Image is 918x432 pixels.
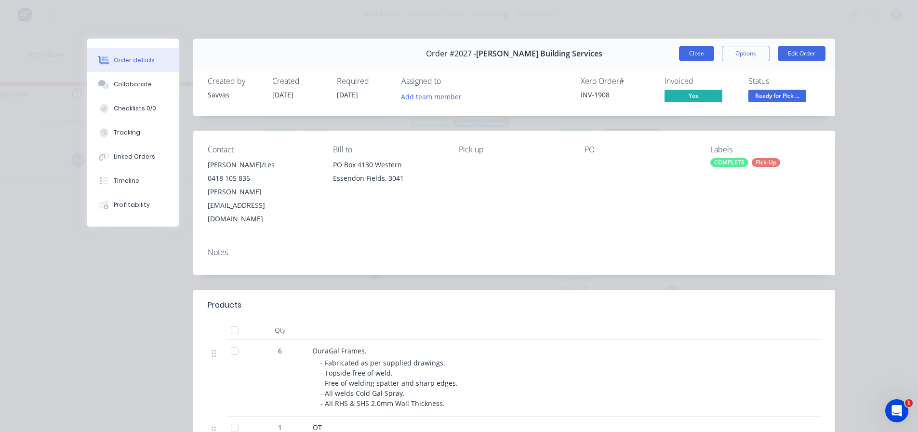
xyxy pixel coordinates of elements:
[208,90,261,100] div: Savvas
[208,158,318,172] div: [PERSON_NAME]/Les
[87,169,179,193] button: Timeline
[665,90,722,102] span: Yes
[333,145,443,154] div: Bill to
[208,185,318,226] div: [PERSON_NAME][EMAIL_ADDRESS][DOMAIN_NAME]
[778,46,825,61] button: Edit Order
[581,90,653,100] div: INV-1908
[748,77,821,86] div: Status
[752,158,780,167] div: Pick-Up
[665,77,737,86] div: Invoiced
[748,90,806,104] button: Ready for Pick ...
[114,104,156,113] div: Checklists 0/0
[337,90,358,99] span: [DATE]
[337,77,390,86] div: Required
[208,299,241,311] div: Products
[208,248,821,257] div: Notes
[585,145,695,154] div: PO
[581,77,653,86] div: Xero Order #
[476,49,602,58] span: [PERSON_NAME] Building Services
[114,128,140,137] div: Tracking
[87,96,179,121] button: Checklists 0/0
[333,158,443,172] div: PO Box 4130 Western
[278,346,282,356] span: 6
[272,77,325,86] div: Created
[710,145,821,154] div: Labels
[87,72,179,96] button: Collaborate
[679,46,714,61] button: Close
[208,77,261,86] div: Created by
[272,90,293,99] span: [DATE]
[748,90,806,102] span: Ready for Pick ...
[114,176,139,185] div: Timeline
[114,80,152,89] div: Collaborate
[87,48,179,72] button: Order details
[87,121,179,145] button: Tracking
[114,201,150,209] div: Profitability
[208,145,318,154] div: Contact
[208,172,318,185] div: 0418 105 835
[710,158,748,167] div: COMPLETE
[114,56,155,65] div: Order details
[905,399,913,407] span: 1
[320,358,460,408] span: - Fabricated as per supplied drawings. - Topside free of weld. - Free of welding spatter and shar...
[333,158,443,189] div: PO Box 4130 WesternEssendon Fields, 3041
[459,145,569,154] div: Pick up
[401,77,498,86] div: Assigned to
[722,46,770,61] button: Options
[251,321,309,340] div: Qty
[401,90,467,103] button: Add team member
[426,49,476,58] span: Order #2027 -
[114,152,155,161] div: Linked Orders
[208,158,318,226] div: [PERSON_NAME]/Les0418 105 835[PERSON_NAME][EMAIL_ADDRESS][DOMAIN_NAME]
[313,423,322,432] span: OT
[87,145,179,169] button: Linked Orders
[87,193,179,217] button: Profitability
[396,90,466,103] button: Add team member
[313,346,367,355] span: DuraGal Frames.
[333,172,443,185] div: Essendon Fields, 3041
[885,399,908,422] iframe: Intercom live chat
